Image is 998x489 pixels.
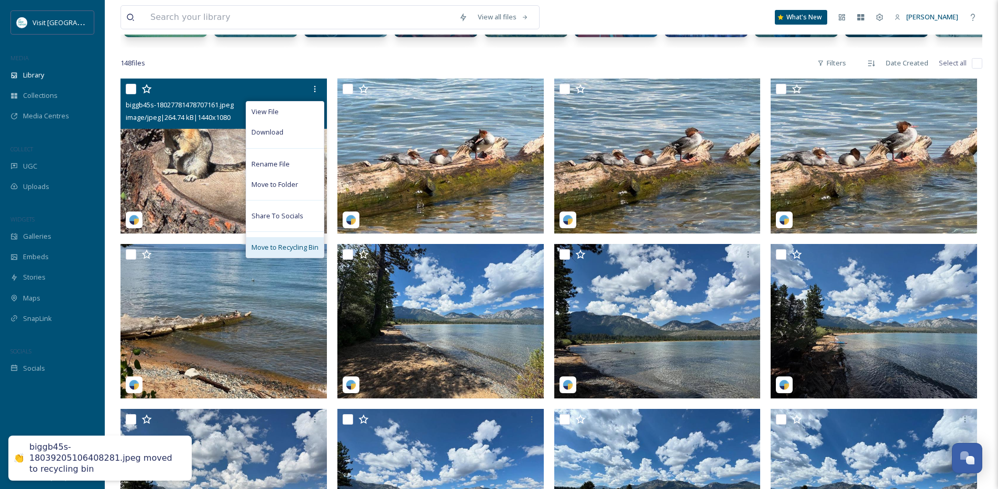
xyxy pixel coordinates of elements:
[251,211,303,221] span: Share To Socials
[554,244,761,399] img: biggb45s-18065690963466345.jpeg
[29,442,181,474] div: biggb45s-18039205106408281.jpeg moved to recycling bin
[23,293,40,303] span: Maps
[775,10,827,25] a: What's New
[10,54,29,62] span: MEDIA
[939,58,967,68] span: Select all
[23,70,44,80] span: Library
[10,215,35,223] span: WIDGETS
[23,182,49,192] span: Uploads
[23,363,45,373] span: Socials
[10,347,31,355] span: SOCIALS
[771,79,977,234] img: biggb45s-18337064443167107.jpeg
[23,252,49,262] span: Embeds
[779,380,789,390] img: snapsea-logo.png
[126,100,234,109] span: biggb45s-18027781478707161.jpeg
[23,91,58,101] span: Collections
[10,145,33,153] span: COLLECT
[812,53,851,73] div: Filters
[23,231,51,241] span: Galleries
[554,79,761,234] img: biggb45s-18073976642044904.jpeg
[251,159,290,169] span: Rename File
[771,244,977,399] img: biggb45s-18152929156383102.jpeg
[126,113,231,122] span: image/jpeg | 264.74 kB | 1440 x 1080
[346,380,356,390] img: snapsea-logo.png
[23,111,69,121] span: Media Centres
[129,215,139,225] img: snapsea-logo.png
[129,380,139,390] img: snapsea-logo.png
[32,17,114,27] span: Visit [GEOGRAPHIC_DATA]
[563,380,573,390] img: snapsea-logo.png
[251,180,298,190] span: Move to Folder
[14,452,24,463] div: 👏
[23,161,37,171] span: UGC
[120,58,145,68] span: 148 file s
[145,6,454,29] input: Search your library
[120,79,327,234] img: biggb45s-18027781478707161.jpeg
[337,79,544,234] img: biggb45s-18064588634213451.jpeg
[23,272,46,282] span: Stories
[17,17,27,28] img: download.jpeg
[346,215,356,225] img: snapsea-logo.png
[23,314,52,324] span: SnapLink
[779,215,789,225] img: snapsea-logo.png
[337,244,544,399] img: biggb45s-18090450571689586.jpeg
[251,127,283,137] span: Download
[251,107,279,117] span: View File
[889,7,963,27] a: [PERSON_NAME]
[251,242,319,252] span: Move to Recycling Bin
[563,215,573,225] img: snapsea-logo.png
[120,244,327,399] img: biggb45s-18069694979184033.jpeg
[473,7,534,27] a: View all files
[906,12,958,21] span: [PERSON_NAME]
[952,443,982,473] button: Open Chat
[881,53,934,73] div: Date Created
